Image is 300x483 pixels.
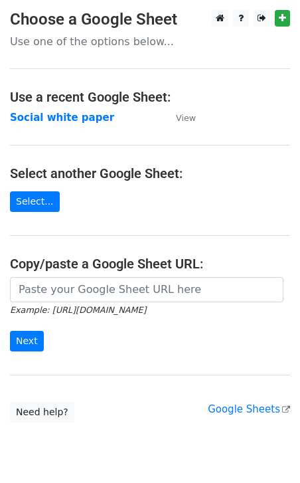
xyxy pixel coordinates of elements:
a: Need help? [10,402,74,423]
p: Use one of the options below... [10,35,290,48]
a: View [163,112,196,124]
h4: Select another Google Sheet: [10,165,290,181]
a: Google Sheets [208,403,290,415]
input: Paste your Google Sheet URL here [10,277,283,302]
h4: Use a recent Google Sheet: [10,89,290,105]
small: Example: [URL][DOMAIN_NAME] [10,305,146,315]
input: Next [10,331,44,351]
a: Select... [10,191,60,212]
h4: Copy/paste a Google Sheet URL: [10,256,290,272]
small: View [176,113,196,123]
h3: Choose a Google Sheet [10,10,290,29]
a: Social white paper [10,112,114,124]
